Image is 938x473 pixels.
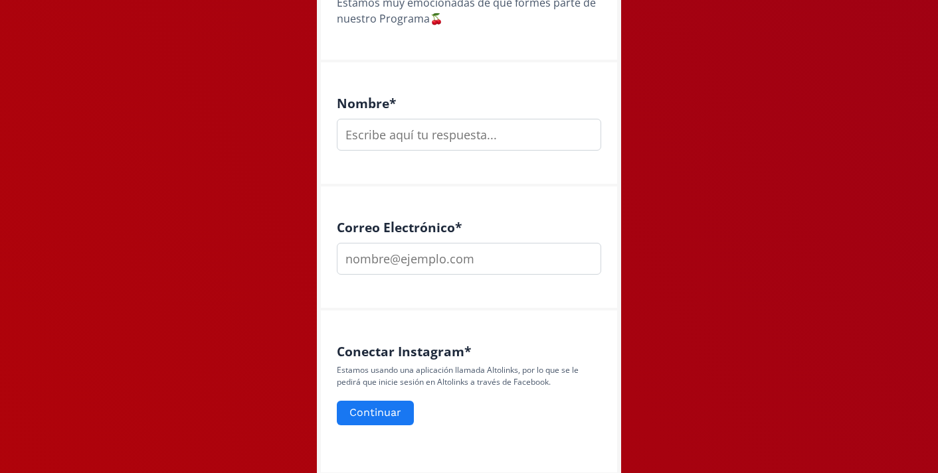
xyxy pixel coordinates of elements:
[337,243,601,275] input: nombre@ejemplo.com
[337,401,414,425] button: Continuar
[337,96,601,111] h4: Nombre *
[337,119,601,151] input: Escribe aquí tu respuesta...
[337,364,601,388] p: Estamos usando una aplicación llamada Altolinks, por lo que se le pedirá que inicie sesión en Alt...
[337,344,601,359] h4: Conectar Instagram *
[337,220,601,235] h4: Correo Electrónico *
